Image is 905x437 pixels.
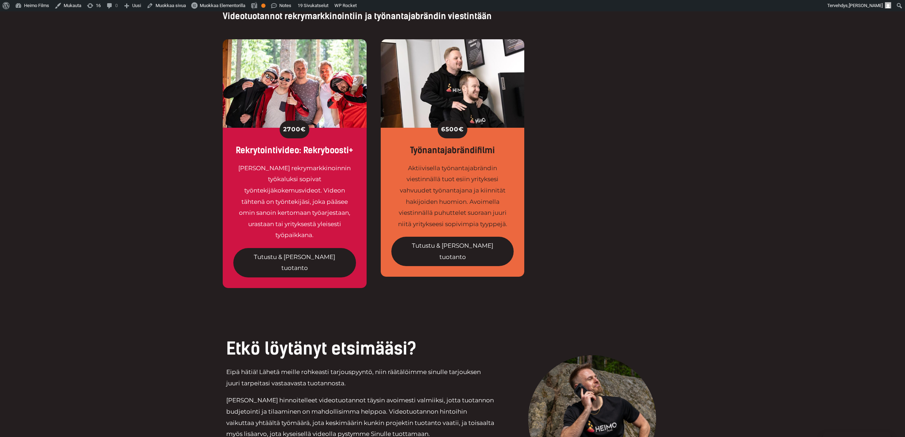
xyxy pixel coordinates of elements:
img: Työnantajabrändi ja sen viestintä sujuu videoilla. [381,39,525,128]
p: Eipä hätiä! Lähetä meille rohkeasti tarjouspyyntö, niin räätälöimme sinulle tarjouksen juuri tarp... [226,367,495,389]
span: € [300,124,306,135]
div: OK [261,4,265,8]
div: 6500 [438,121,467,138]
a: Tutustu & [PERSON_NAME] tuotanto [391,237,514,266]
span: € [459,124,464,135]
span: [PERSON_NAME] [849,3,883,8]
div: 2700 [280,121,309,138]
div: Työnantajabrändifilmi [391,145,514,156]
div: Aktiivisella työnantajabrändin viestinnällä tuot esiin yrityksesi vahvuudet työnantajana ja kiinn... [391,163,514,230]
span: Muokkaa Elementorilla [200,3,245,8]
h2: Etkö löytänyt etsimääsi? [226,338,495,360]
div: [PERSON_NAME] rekrymarkkinoinnin työkaluksi sopivat työntekijäkokemusvideot. Videon tähtenä on ty... [233,163,356,241]
div: Rekrytointivideo: Rekryboosti+ [233,145,356,156]
h4: Videotuotannot rekrymarkkinointiin ja työnantajabrändin viestintään [223,11,682,22]
img: Rekryvideo päästää työntekijäsi valokeilaan. [223,39,367,128]
a: Tutustu & [PERSON_NAME] tuotanto [233,248,356,277]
